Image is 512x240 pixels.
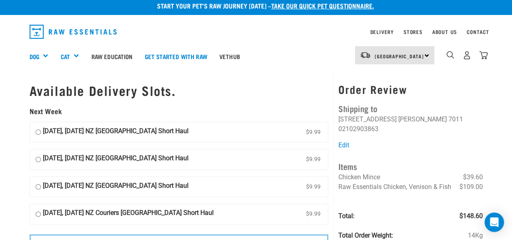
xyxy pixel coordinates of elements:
[463,51,471,59] img: user.png
[484,212,504,232] div: Open Intercom Messenger
[30,25,117,39] img: Raw Essentials Logo
[375,55,424,57] span: [GEOGRAPHIC_DATA]
[459,182,482,192] span: $109.00
[43,181,189,193] strong: [DATE], [DATE] NZ [GEOGRAPHIC_DATA] Short Haul
[36,126,41,138] input: [DATE], [DATE] NZ [GEOGRAPHIC_DATA] Short Haul $9.99
[23,21,489,42] nav: dropdown navigation
[43,208,214,220] strong: [DATE], [DATE] NZ Couriers [GEOGRAPHIC_DATA] Short Haul
[43,153,189,166] strong: [DATE], [DATE] NZ [GEOGRAPHIC_DATA] Short Haul
[30,83,329,98] h1: Available Delivery Slots.
[338,232,393,239] strong: Total Order Weight:
[338,115,397,123] li: [STREET_ADDRESS]
[30,107,329,115] h5: Next Week
[43,126,189,138] strong: [DATE], [DATE] NZ [GEOGRAPHIC_DATA] Short Haul
[60,52,70,61] a: Cat
[213,40,246,72] a: Vethub
[404,30,423,33] a: Stores
[338,212,355,220] strong: Total:
[304,208,322,220] span: $9.99
[446,51,454,59] img: home-icon-1@2x.png
[463,172,482,182] span: $39.60
[338,141,349,149] a: Edit
[271,4,374,7] a: take our quick pet questionnaire.
[398,115,463,123] li: [PERSON_NAME] 7011
[338,102,482,115] h4: Shipping to
[338,173,380,181] span: Chicken Mince
[467,30,489,33] a: Contact
[370,30,393,33] a: Delivery
[304,181,322,193] span: $9.99
[360,51,371,59] img: van-moving.png
[30,52,39,61] a: Dog
[304,153,322,166] span: $9.99
[85,40,138,72] a: Raw Education
[432,30,457,33] a: About Us
[479,51,488,59] img: home-icon@2x.png
[338,183,451,191] span: Raw Essentials Chicken, Venison & Fish
[36,208,41,220] input: [DATE], [DATE] NZ Couriers [GEOGRAPHIC_DATA] Short Haul $9.99
[338,83,482,96] h3: Order Review
[338,125,378,133] li: 02102903863
[36,153,41,166] input: [DATE], [DATE] NZ [GEOGRAPHIC_DATA] Short Haul $9.99
[459,211,482,221] span: $148.60
[36,181,41,193] input: [DATE], [DATE] NZ [GEOGRAPHIC_DATA] Short Haul $9.99
[139,40,213,72] a: Get started with Raw
[338,160,482,172] h4: Items
[304,126,322,138] span: $9.99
